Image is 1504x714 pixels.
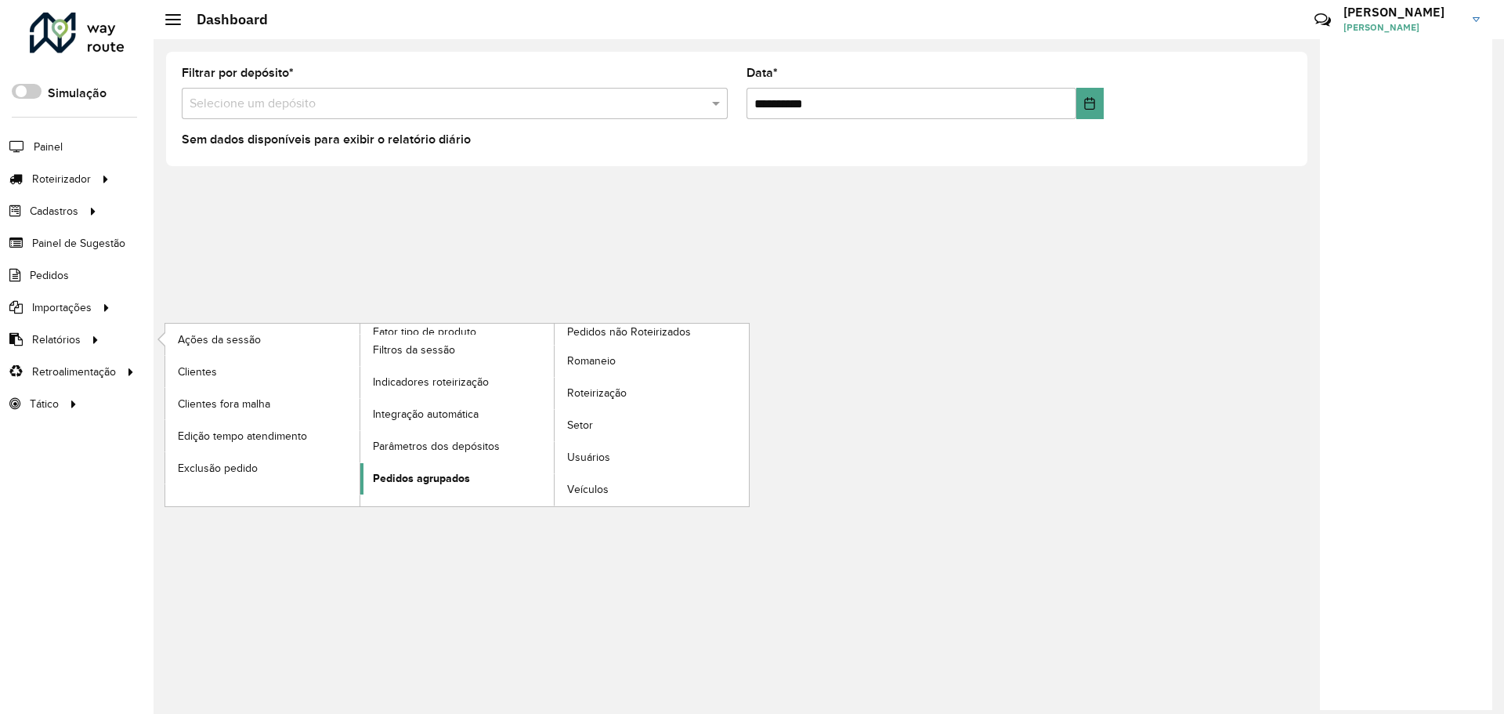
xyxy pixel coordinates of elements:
span: Roteirização [567,385,627,401]
span: Exclusão pedido [178,460,258,477]
h3: [PERSON_NAME] [1343,5,1461,20]
span: Pedidos [30,267,69,284]
span: Importações [32,299,92,316]
span: Clientes fora malha [178,396,270,412]
a: Fator tipo de produto [165,324,555,506]
span: Integração automática [373,406,479,422]
a: Pedidos não Roteirizados [360,324,750,506]
span: Cadastros [30,203,78,219]
span: Indicadores roteirização [373,374,489,390]
span: Retroalimentação [32,364,116,380]
a: Roteirização [555,378,749,409]
a: Usuários [555,442,749,473]
span: Clientes [178,364,217,380]
span: Romaneio [567,353,616,369]
span: Tático [30,396,59,412]
a: Romaneio [555,346,749,377]
label: Filtrar por depósito [182,63,294,82]
a: Veículos [555,474,749,506]
span: Painel [34,139,63,155]
h2: Dashboard [181,11,268,28]
label: Sem dados disponíveis para exibir o relatório diário [182,130,471,149]
span: Relatórios [32,332,81,348]
span: Edição tempo atendimento [178,428,307,444]
span: Roteirizador [32,171,91,187]
span: Parâmetros dos depósitos [373,438,500,455]
a: Pedidos agrupados [360,463,555,495]
span: Usuários [567,449,610,466]
a: Contato Rápido [1306,3,1339,37]
a: Edição tempo atendimento [165,420,360,451]
span: [PERSON_NAME] [1343,20,1461,34]
button: Choose Date [1076,88,1104,119]
a: Integração automática [360,399,555,430]
span: Setor [567,417,593,433]
a: Exclusão pedido [165,452,360,484]
span: Ações da sessão [178,332,261,348]
label: Data [747,63,778,82]
a: Setor [555,410,749,441]
a: Indicadores roteirização [360,367,555,398]
span: Painel de Sugestão [32,235,125,252]
a: Parâmetros dos depósitos [360,431,555,462]
span: Filtros da sessão [373,342,455,358]
span: Pedidos não Roteirizados [567,324,691,340]
span: Pedidos agrupados [373,470,470,487]
a: Clientes [165,356,360,387]
label: Simulação [48,84,107,103]
a: Filtros da sessão [360,335,555,366]
span: Fator tipo de produto [373,324,476,340]
a: Ações da sessão [165,324,360,355]
span: Veículos [567,481,609,498]
a: Clientes fora malha [165,388,360,419]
